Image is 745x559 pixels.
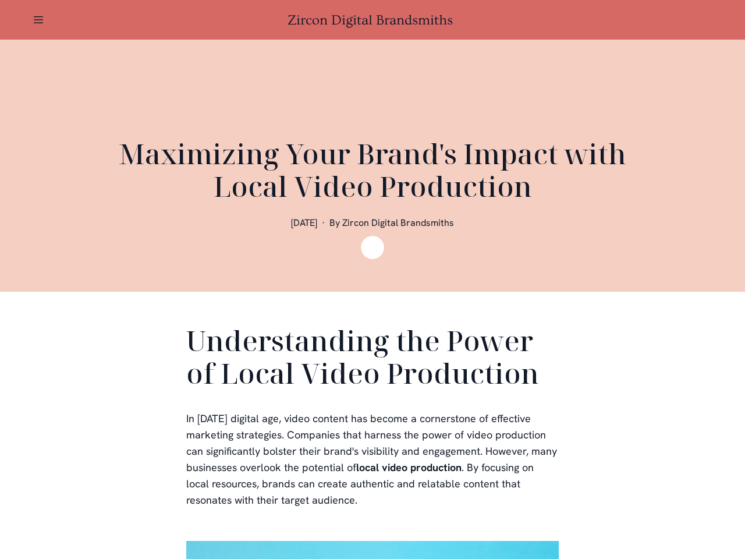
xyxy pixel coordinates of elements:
[186,324,559,394] h2: Understanding the Power of Local Video Production
[329,217,454,229] span: By Zircon Digital Brandsmiths
[361,236,384,259] img: Zircon Digital Brandsmiths
[288,12,457,28] a: Zircon Digital Brandsmiths
[322,217,325,229] span: ·
[356,461,462,474] b: local video production
[291,217,317,229] span: [DATE]
[186,411,559,508] p: In [DATE] digital age, video content has become a cornerstone of effective marketing strategies. ...
[93,137,652,203] h1: Maximizing Your Brand's Impact with Local Video Production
